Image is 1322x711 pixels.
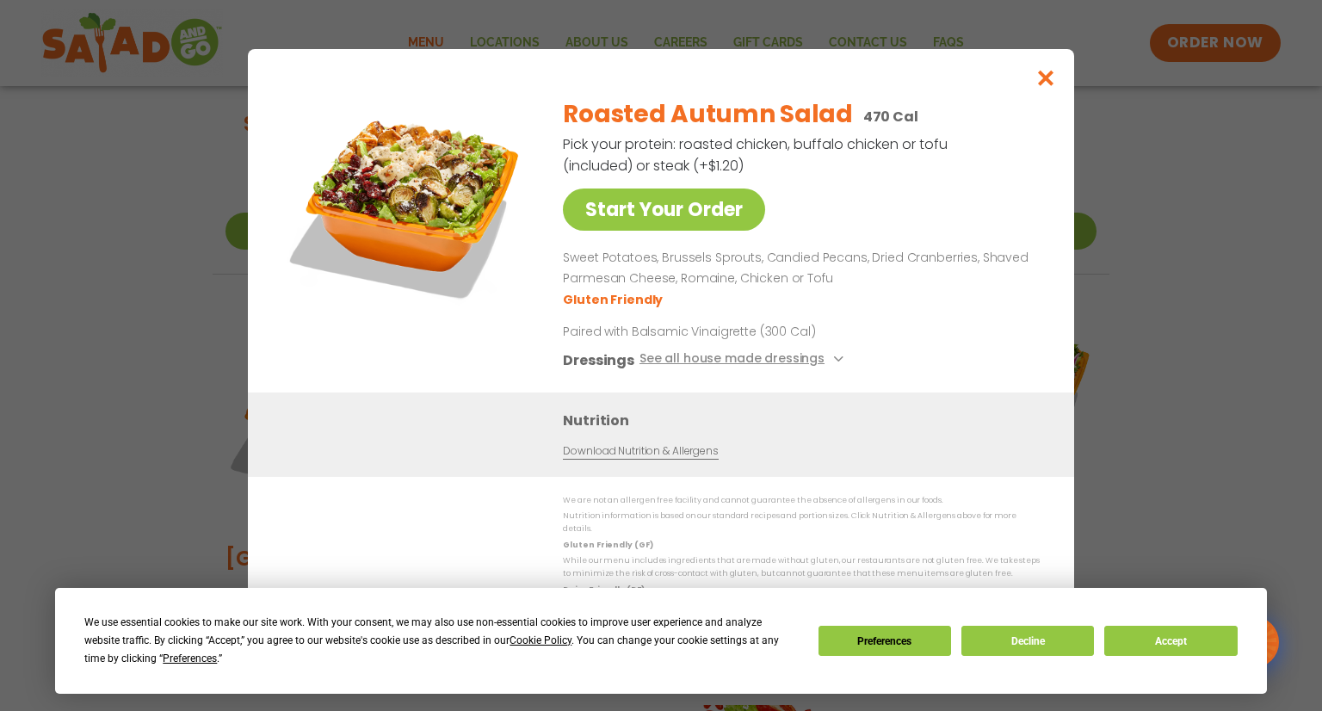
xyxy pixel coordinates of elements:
[563,322,881,340] p: Paired with Balsamic Vinaigrette (300 Cal)
[563,442,718,459] a: Download Nutrition & Allergens
[563,290,665,308] li: Gluten Friendly
[563,584,644,594] strong: Dairy Friendly (DF)
[1018,49,1074,107] button: Close modal
[563,539,652,549] strong: Gluten Friendly (GF)
[563,349,634,370] h3: Dressings
[84,614,797,668] div: We use essential cookies to make our site work. With your consent, we may also use non-essential ...
[563,133,950,176] p: Pick your protein: roasted chicken, buffalo chicken or tofu (included) or steak (+$1.20)
[55,588,1267,694] div: Cookie Consent Prompt
[563,248,1033,289] p: Sweet Potatoes, Brussels Sprouts, Candied Pecans, Dried Cranberries, Shaved Parmesan Cheese, Roma...
[819,626,951,656] button: Preferences
[287,83,528,325] img: Featured product photo for Roasted Autumn Salad
[563,494,1040,507] p: We are not an allergen free facility and cannot guarantee the absence of allergens in our foods.
[961,626,1094,656] button: Decline
[563,409,1048,430] h3: Nutrition
[1104,626,1237,656] button: Accept
[163,652,217,665] span: Preferences
[563,510,1040,536] p: Nutrition information is based on our standard recipes and portion sizes. Click Nutrition & Aller...
[863,106,918,127] p: 470 Cal
[510,634,571,646] span: Cookie Policy
[639,349,849,370] button: See all house made dressings
[563,554,1040,581] p: While our menu includes ingredients that are made without gluten, our restaurants are not gluten ...
[563,96,852,133] h2: Roasted Autumn Salad
[563,189,765,231] a: Start Your Order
